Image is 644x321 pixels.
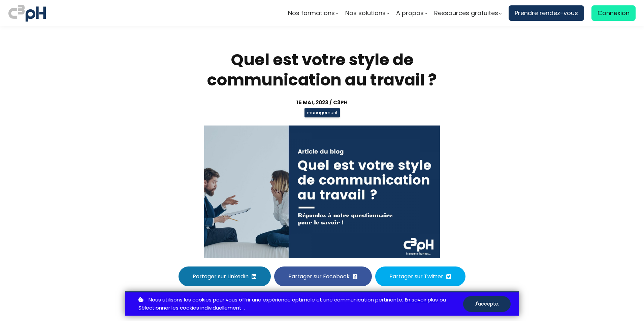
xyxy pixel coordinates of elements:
[509,5,584,21] a: Prendre rendez-vous
[137,296,463,313] p: ou .
[149,296,403,304] span: Nous utilisons les cookies pour vous offrir une expérience optimale et une communication pertinente.
[591,5,636,21] a: Connexion
[288,8,335,18] span: Nos formations
[3,306,72,321] iframe: chat widget
[375,266,465,286] button: Partager sur Twitter
[405,296,438,304] a: En savoir plus
[193,272,249,281] span: Partager sur LinkedIn
[389,272,443,281] span: Partager sur Twitter
[345,8,386,18] span: Nos solutions
[396,8,424,18] span: A propos
[515,8,578,18] span: Prendre rendez-vous
[165,99,479,106] div: 15 mai, 2023 / C3pH
[288,272,350,281] span: Partager sur Facebook
[179,266,271,286] button: Partager sur LinkedIn
[8,3,46,23] img: logo C3PH
[434,8,498,18] span: Ressources gratuites
[304,108,340,117] span: management
[274,266,372,286] button: Partager sur Facebook
[598,8,630,18] span: Connexion
[165,50,479,90] h1: Quel est votre style de communication au travail ?
[204,126,440,258] img: a63dd5ff956d40a04b2922a7cb0a63a1.jpeg
[463,296,511,312] button: J'accepte.
[138,304,243,312] a: Sélectionner les cookies individuellement.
